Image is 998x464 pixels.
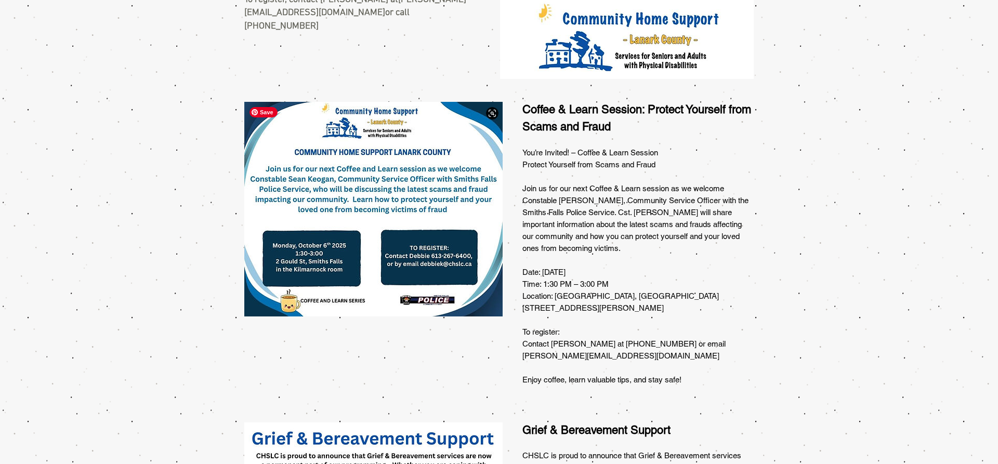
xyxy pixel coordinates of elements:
[249,107,278,117] span: Save
[522,148,748,384] span: You’re Invited! – Coffee & Learn Session Protect Yourself from Scams and Fraud Join us for our ne...
[522,103,751,133] span: Coffee & Learn Session: Protect Yourself from Scams and Fraud
[244,102,503,316] img: lunchandlearn_october2025.jpg
[522,423,671,436] span: Grief & Bereavement Support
